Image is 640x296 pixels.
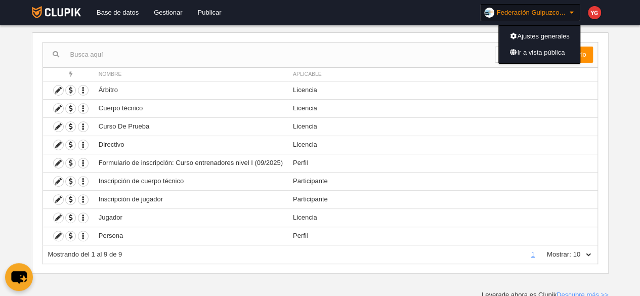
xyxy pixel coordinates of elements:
[43,47,495,62] input: Busca aquí
[32,6,81,18] img: Clupik
[288,81,598,99] td: Licencia
[529,250,537,258] a: 1
[288,154,598,172] td: Perfil
[94,117,288,136] td: Curso De Prueba
[497,8,568,18] span: Federación Guipuzcoana de Voleibol
[499,28,580,45] a: Ajustes generales
[293,71,322,77] span: Aplicable
[288,117,598,136] td: Licencia
[94,227,288,245] td: Persona
[288,99,598,117] td: Licencia
[94,190,288,208] td: Inscripción de jugador
[94,172,288,190] td: Inscripción de cuerpo técnico
[288,136,598,154] td: Licencia
[288,208,598,227] td: Licencia
[288,227,598,245] td: Perfil
[94,154,288,172] td: Formulario de inscripción: Curso entrenadores nivel I (09/2025)
[484,8,494,18] img: Oa6jit2xFCnu.30x30.jpg
[94,81,288,99] td: Árbitro
[537,250,571,259] label: Mostrar:
[499,45,580,61] a: Ir a vista pública
[5,263,33,291] button: chat-button
[94,99,288,117] td: Cuerpo técnico
[48,250,122,258] span: Mostrando del 1 al 9 de 9
[288,172,598,190] td: Participante
[99,71,122,77] span: Nombre
[288,190,598,208] td: Participante
[94,208,288,227] td: Jugador
[480,4,580,21] a: Federación Guipuzcoana de Voleibol
[94,136,288,154] td: Directivo
[588,6,601,19] img: c2l6ZT0zMHgzMCZmcz05JnRleHQ9WUcmYmc9ZTUzOTM1.png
